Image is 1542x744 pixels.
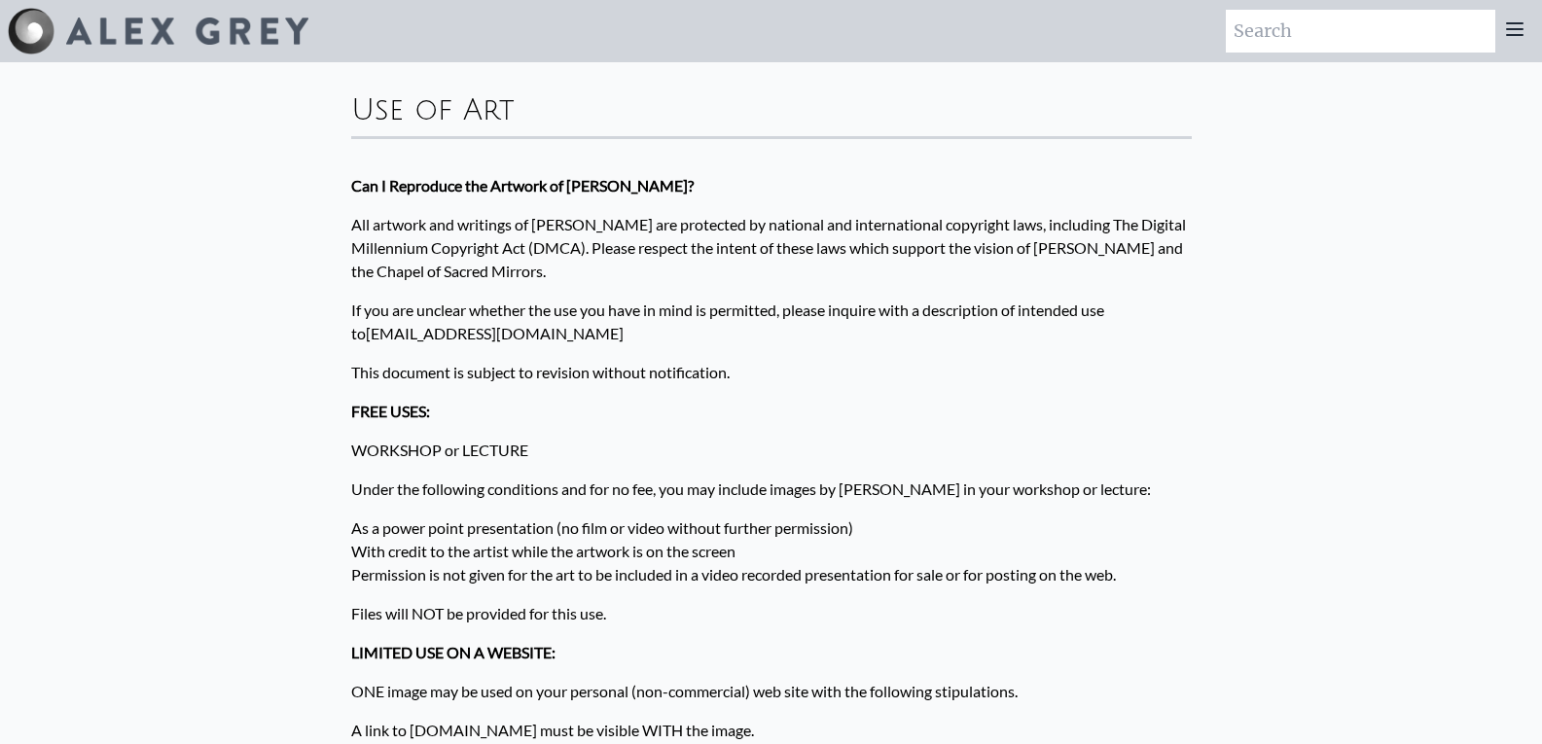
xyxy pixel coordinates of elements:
p: This document is subject to revision without notification. [351,353,1192,392]
p: All artwork and writings of [PERSON_NAME] are protected by national and international copyright l... [351,205,1192,291]
p: If you are unclear whether the use you have in mind is permitted, please inquire with a descripti... [351,291,1192,353]
p: WORKSHOP or LECTURE [351,431,1192,470]
p: As a power point presentation (no film or video without further permission) With credit to the ar... [351,509,1192,594]
strong: Can I Reproduce the Artwork of [PERSON_NAME]? [351,176,694,195]
strong: LIMITED USE ON A WEBSITE: [351,643,556,661]
p: Under the following conditions and for no fee, you may include images by [PERSON_NAME] in your wo... [351,470,1192,509]
div: Use of Art [351,78,1192,136]
p: ONE image may be used on your personal (non-commercial) web site with the following stipulations. [351,672,1192,711]
strong: FREE USES: [351,402,430,420]
p: Files will NOT be provided for this use. [351,594,1192,633]
input: Search [1226,10,1495,53]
